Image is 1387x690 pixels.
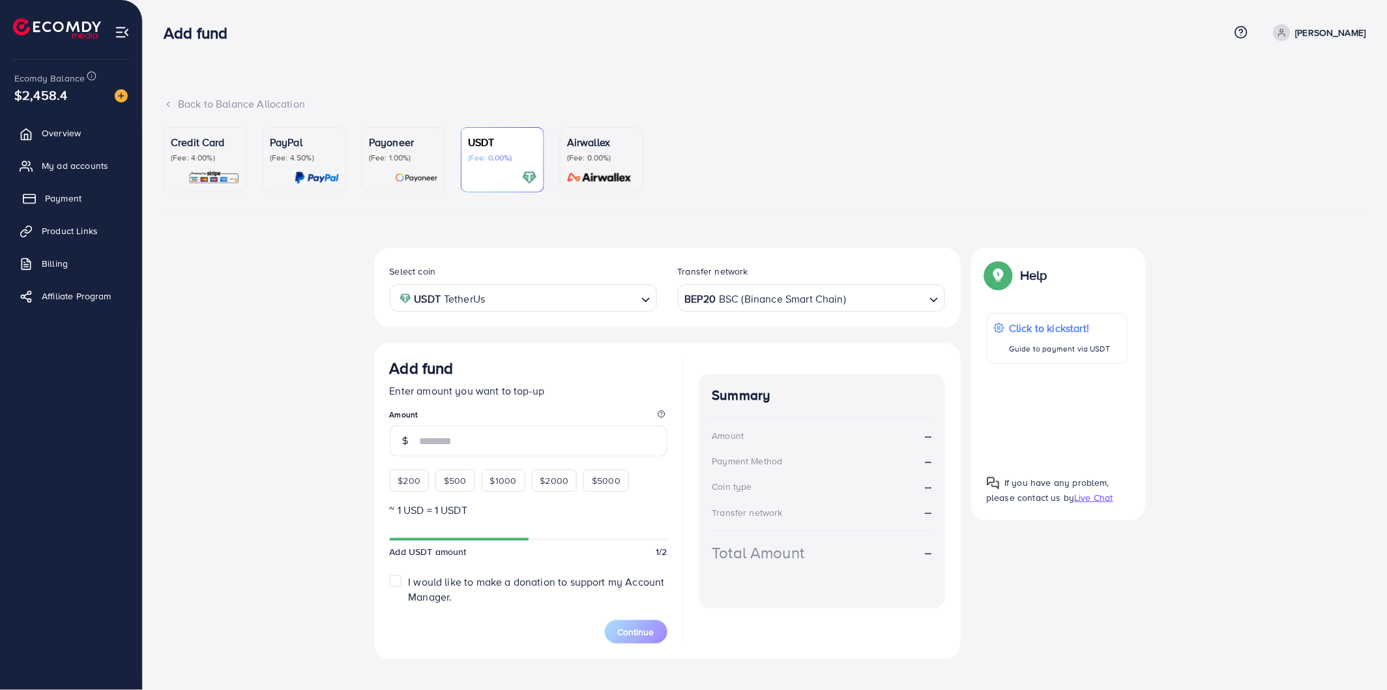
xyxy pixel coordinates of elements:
[164,23,238,42] h3: Add fund
[390,265,436,278] label: Select coin
[987,476,1110,504] span: If you have any problem, please contact us by
[1010,341,1111,357] p: Guide to payment via USDT
[490,474,517,487] span: $1000
[563,170,636,185] img: card
[925,428,931,443] strong: --
[398,474,421,487] span: $200
[489,288,635,308] input: Search for option
[522,170,537,185] img: card
[567,134,636,150] p: Airwallex
[712,506,783,519] div: Transfer network
[42,127,81,140] span: Overview
[42,290,111,303] span: Affiliate Program
[10,218,132,244] a: Product Links
[400,293,411,305] img: coin
[468,153,537,163] p: (Fee: 0.00%)
[1075,491,1113,504] span: Live Chat
[1010,320,1111,336] p: Click to kickstart!
[10,250,132,277] a: Billing
[171,153,240,163] p: (Fee: 4.00%)
[1268,24,1366,41] a: [PERSON_NAME]
[605,620,667,644] button: Continue
[10,153,132,179] a: My ad accounts
[925,479,931,494] strong: --
[712,480,752,493] div: Coin type
[390,284,657,311] div: Search for option
[847,288,924,308] input: Search for option
[13,18,101,38] img: logo
[468,134,537,150] p: USDT
[164,97,1366,112] div: Back to Balance Allocation
[390,383,667,398] p: Enter amount you want to top-up
[987,263,1010,287] img: Popup guide
[656,545,667,558] span: 1/2
[1021,267,1048,283] p: Help
[540,474,569,487] span: $2000
[14,85,67,104] span: $2,458.4
[10,283,132,309] a: Affiliate Program
[712,387,932,404] h4: Summary
[188,170,240,185] img: card
[10,120,132,146] a: Overview
[10,185,132,211] a: Payment
[719,290,846,308] span: BSC (Binance Smart Chain)
[925,545,931,560] strong: --
[390,359,454,378] h3: Add fund
[115,89,128,102] img: image
[295,170,339,185] img: card
[390,502,667,518] p: ~ 1 USD = 1 USDT
[712,541,805,564] div: Total Amount
[444,290,485,308] span: TetherUs
[390,545,467,558] span: Add USDT amount
[1296,25,1366,40] p: [PERSON_NAME]
[369,153,438,163] p: (Fee: 1.00%)
[925,454,931,469] strong: --
[42,159,108,172] span: My ad accounts
[925,505,931,519] strong: --
[444,474,467,487] span: $500
[678,265,749,278] label: Transfer network
[42,224,98,237] span: Product Links
[45,192,81,205] span: Payment
[712,429,744,442] div: Amount
[171,134,240,150] p: Credit Card
[567,153,636,163] p: (Fee: 0.00%)
[592,474,620,487] span: $5000
[415,290,441,308] strong: USDT
[390,409,667,425] legend: Amount
[685,290,716,308] strong: BEP20
[408,575,664,604] span: I would like to make a donation to support my Account Manager.
[369,134,438,150] p: Payoneer
[270,153,339,163] p: (Fee: 4.50%)
[42,257,68,270] span: Billing
[712,455,783,468] div: Payment Method
[115,25,130,40] img: menu
[678,284,945,311] div: Search for option
[987,477,1000,490] img: Popup guide
[270,134,339,150] p: PayPal
[14,72,85,85] span: Ecomdy Balance
[618,625,654,638] span: Continue
[1332,631,1377,680] iframe: Chat
[395,170,438,185] img: card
